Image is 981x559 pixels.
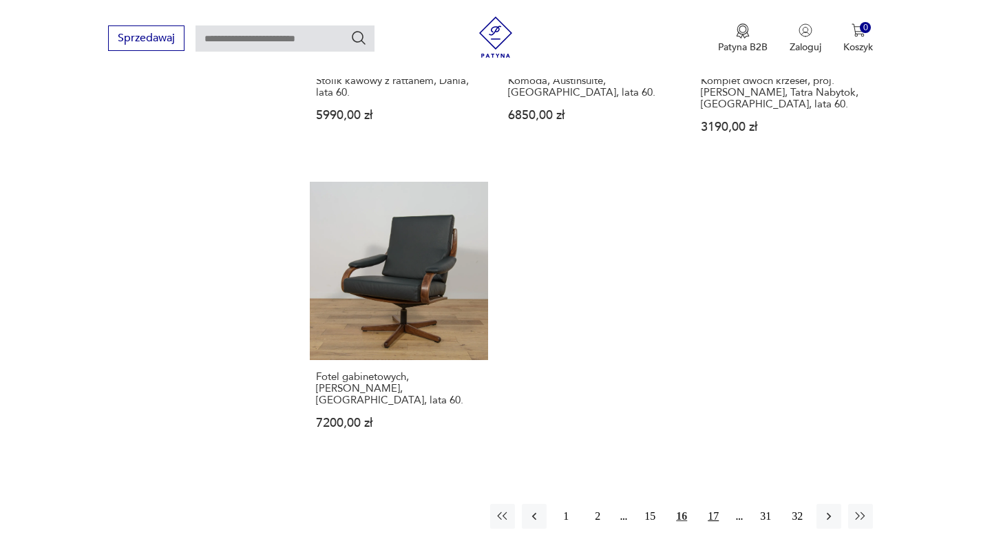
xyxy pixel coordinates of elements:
button: Sprzedawaj [108,25,184,51]
p: 5990,00 zł [316,109,483,121]
h3: Fotel gabinetowych, [PERSON_NAME], [GEOGRAPHIC_DATA], lata 60. [316,371,483,406]
h3: Komplet dwóch krzeseł, proj. [PERSON_NAME], Tatra Nabytok, [GEOGRAPHIC_DATA], lata 60. [701,75,867,110]
h3: Komoda, Austinsuite, [GEOGRAPHIC_DATA], lata 60. [508,75,675,98]
p: Zaloguj [790,41,821,54]
button: Szukaj [350,30,367,46]
button: Zaloguj [790,23,821,54]
button: 17 [701,504,726,529]
p: 6850,00 zł [508,109,675,121]
p: 7200,00 zł [316,417,483,429]
a: Ikona medaluPatyna B2B [718,23,768,54]
h3: Stolik kawowy z rattanem, Dania, lata 60. [316,75,483,98]
button: 1 [553,504,578,529]
img: Ikonka użytkownika [799,23,812,37]
p: Patyna B2B [718,41,768,54]
img: Ikona koszyka [852,23,865,37]
p: Koszyk [843,41,873,54]
a: Sprzedawaj [108,34,184,44]
button: Patyna B2B [718,23,768,54]
button: 15 [637,504,662,529]
img: Ikona medalu [736,23,750,39]
div: 0 [860,22,872,34]
button: 0Koszyk [843,23,873,54]
img: Patyna - sklep z meblami i dekoracjami vintage [475,17,516,58]
button: 2 [585,504,610,529]
button: 16 [669,504,694,529]
button: 31 [753,504,778,529]
button: 32 [785,504,810,529]
a: Fotel gabinetowych, Soda Galvano, Norwegia, lata 60.Fotel gabinetowych, [PERSON_NAME], [GEOGRAPHI... [310,182,489,456]
p: 3190,00 zł [701,121,867,133]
